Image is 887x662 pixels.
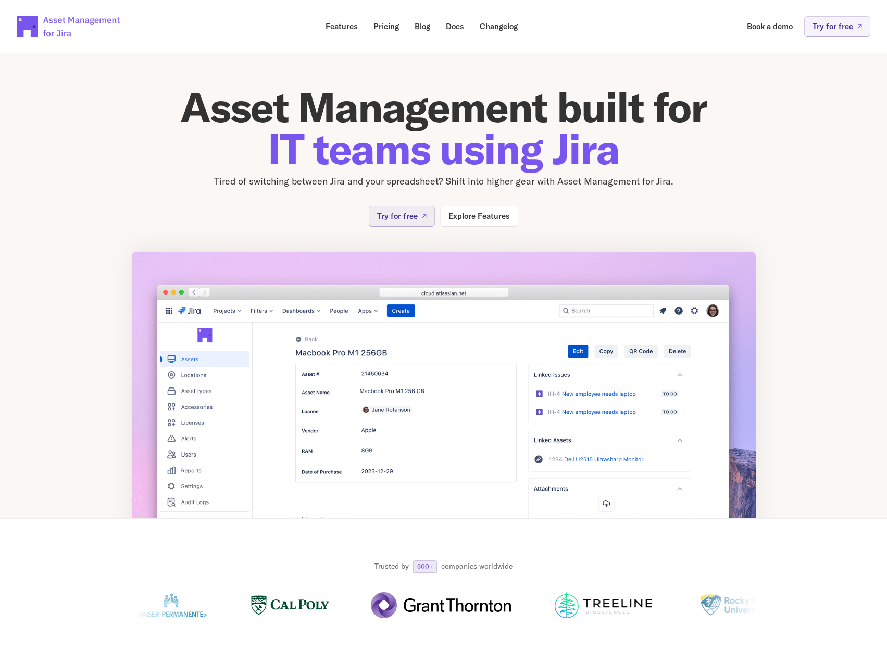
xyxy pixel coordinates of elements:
[374,561,409,572] p: Trusted by
[417,563,433,570] p: 500+
[268,122,619,175] span: IT teams using Jira
[439,16,471,36] a: Docs
[318,16,365,36] a: Features
[131,174,756,189] p: Tired of switching between Jira and your spreadsheet? Shift into higher gear with Asset Managemen...
[804,16,870,36] a: Try for free
[440,206,518,226] a: Explore Features
[472,16,525,36] a: Changelog
[813,22,853,30] p: Try for free
[131,87,756,170] h1: Asset Management built for
[407,16,438,36] a: Blog
[192,592,270,618] img: Logo
[747,22,793,30] p: Book a demo
[78,592,151,618] img: Logo
[494,592,595,618] img: Logo
[480,22,518,30] p: Changelog
[373,22,399,30] p: Pricing
[448,212,510,220] p: Explore Features
[326,22,358,30] p: Features
[415,22,430,30] p: Blog
[740,16,800,36] a: Book a demo
[441,561,513,572] p: companies worldwide
[446,22,464,30] p: Docs
[377,212,418,220] p: Try for free
[131,251,756,569] img: App
[366,16,406,36] a: Pricing
[369,206,435,226] a: Try for free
